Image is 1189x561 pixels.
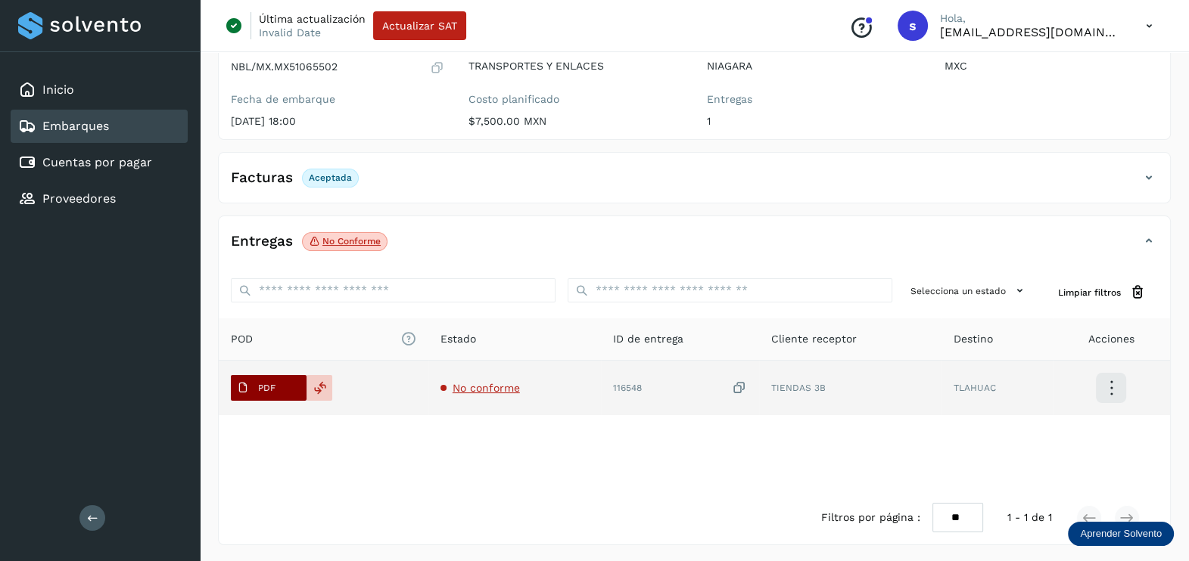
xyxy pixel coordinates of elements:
[904,278,1034,303] button: Selecciona un estado
[231,169,293,187] h4: Facturas
[940,12,1122,25] p: Hola,
[1058,286,1121,299] span: Limpiar filtros
[382,20,457,31] span: Actualizar SAT
[231,233,293,250] h4: Entregas
[453,382,520,394] span: No conforme
[945,60,1158,73] p: MXC
[42,82,74,97] a: Inicio
[11,146,188,179] div: Cuentas por pagar
[259,26,321,39] p: Invalid Date
[707,60,920,73] p: NIAGARA
[1046,278,1158,306] button: Limpiar filtros
[1007,510,1052,525] span: 1 - 1 de 1
[942,361,1053,415] td: TLAHUAC
[11,182,188,215] div: Proveedores
[219,165,1170,203] div: FacturasAceptada
[1088,331,1135,347] span: Acciones
[11,110,188,143] div: Embarques
[613,380,746,396] div: 116548
[468,60,682,73] p: TRANSPORTES Y ENLACES
[307,375,332,401] div: Reemplazar POD
[1068,522,1174,546] div: Aprender Solvento
[440,331,476,347] span: Estado
[42,155,152,169] a: Cuentas por pagar
[231,115,444,128] p: [DATE] 18:00
[468,115,682,128] p: $7,500.00 MXN
[42,191,116,206] a: Proveedores
[309,172,352,183] p: Aceptada
[707,115,920,128] p: 1
[231,93,444,106] label: Fecha de embarque
[613,331,683,347] span: ID de entrega
[1080,528,1162,540] p: Aprender Solvento
[707,93,920,106] label: Entregas
[954,331,993,347] span: Destino
[231,375,307,401] button: PDF
[468,93,682,106] label: Costo planificado
[231,331,416,347] span: POD
[940,25,1122,39] p: smedina@niagarawater.com
[821,510,920,525] span: Filtros por página :
[231,60,338,73] p: NBL/MX.MX51065502
[259,12,366,26] p: Última actualización
[322,236,381,246] p: No conforme
[219,228,1170,266] div: EntregasNo conforme
[771,331,857,347] span: Cliente receptor
[258,383,275,393] p: PDF
[373,11,466,40] button: Actualizar SAT
[759,361,942,415] td: TIENDAS 3B
[11,73,188,107] div: Inicio
[42,119,109,133] a: Embarques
